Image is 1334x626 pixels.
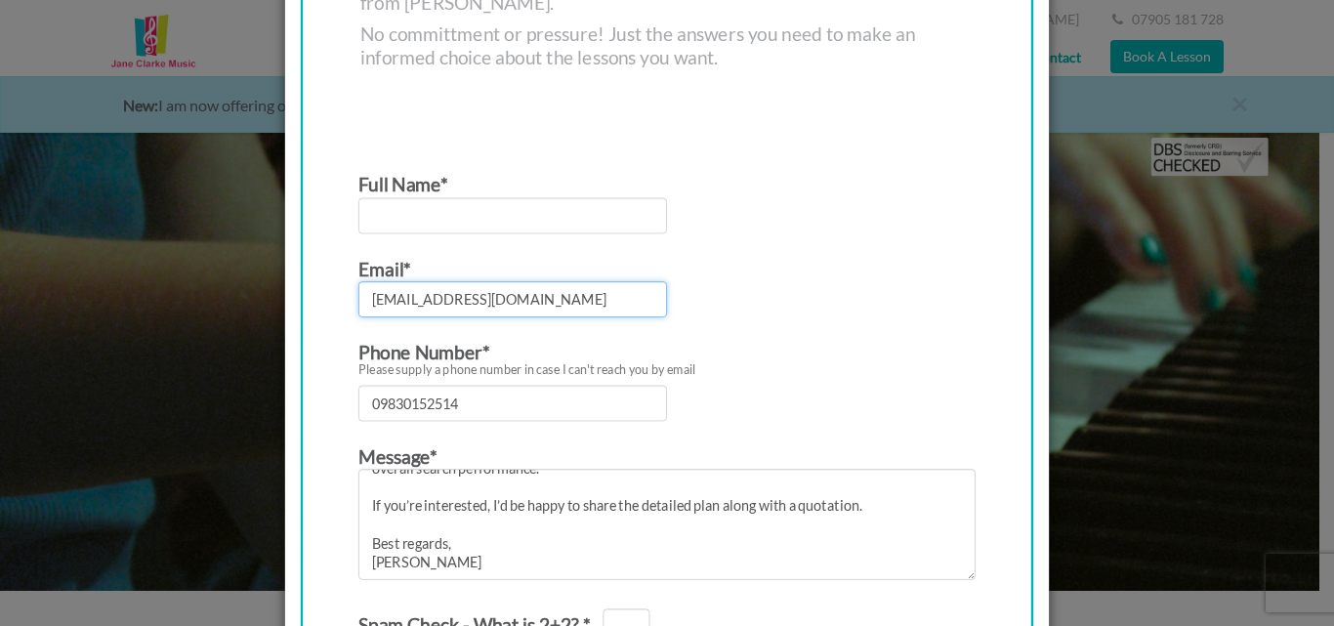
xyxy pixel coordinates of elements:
[358,253,411,279] label: Email*
[360,22,974,69] p: No committment or pressure! Just the answers you need to make an informed choice about the lesson...
[358,440,438,467] label: Message*
[358,363,696,375] span: Please supply a phone number in case I can't reach you by email
[358,337,667,396] label: Phone Number*
[358,169,448,195] label: Full Name*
